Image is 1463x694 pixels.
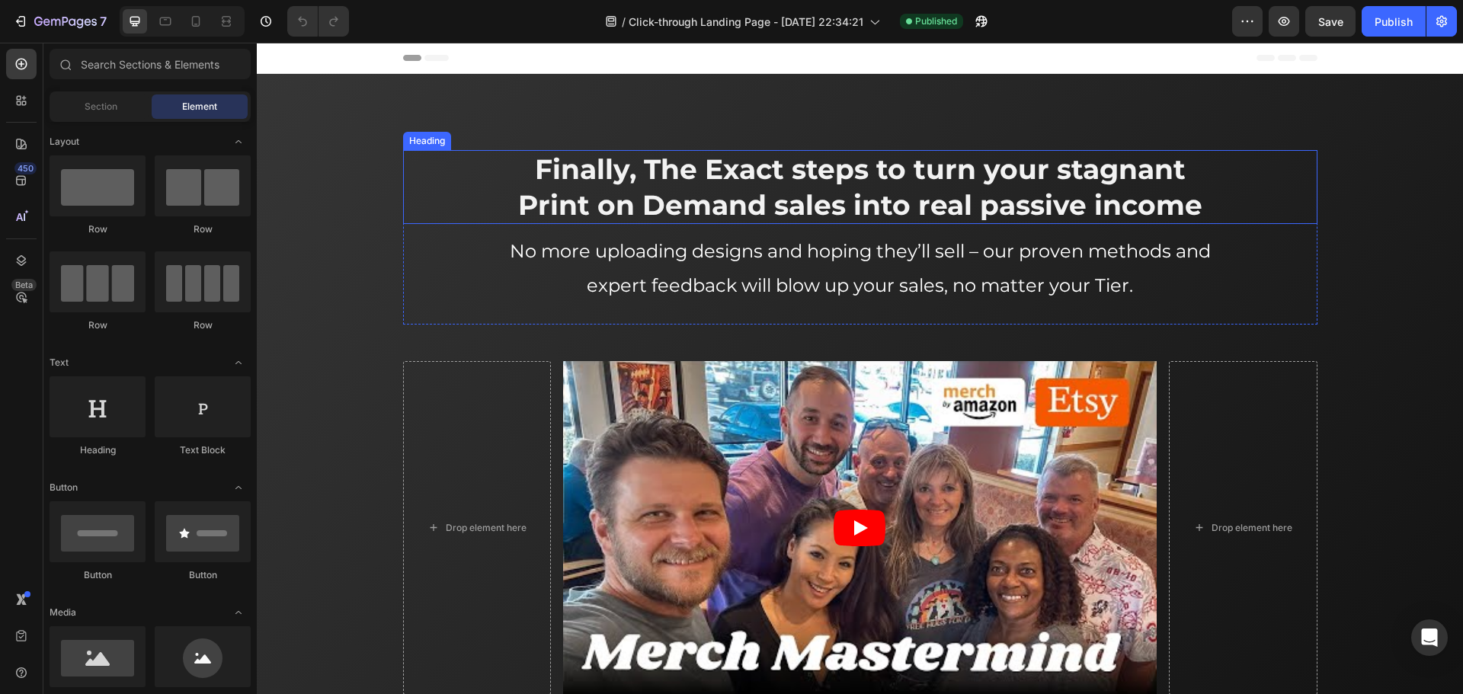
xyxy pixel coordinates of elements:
span: Finally, The Exact steps to turn your stagnant Print on Demand sales into real passive income [261,110,946,179]
div: Drop element here [955,479,1036,491]
div: Text Block [155,443,251,457]
span: / [622,14,626,30]
span: Element [182,100,217,114]
span: Media [50,606,76,619]
span: No more uploading designs and hoping they’ll sell – our proven methods and expert feedback will b... [253,197,954,254]
button: Publish [1362,6,1426,37]
div: Row [155,222,251,236]
div: Button [155,568,251,582]
button: Save [1305,6,1356,37]
div: Row [50,222,146,236]
div: Heading [149,91,191,105]
div: Button [50,568,146,582]
span: Section [85,100,117,114]
button: Play [577,467,629,504]
span: Save [1318,15,1343,28]
span: Toggle open [226,350,251,375]
p: 7 [100,12,107,30]
div: Open Intercom Messenger [1411,619,1448,656]
input: Search Sections & Elements [50,49,251,79]
span: Layout [50,135,79,149]
iframe: Design area [257,43,1463,694]
div: 450 [14,162,37,174]
span: Text [50,356,69,369]
div: Row [50,318,146,332]
span: Toggle open [226,475,251,500]
div: Row [155,318,251,332]
div: Beta [11,279,37,291]
span: Toggle open [226,130,251,154]
div: Heading [50,443,146,457]
span: Button [50,481,78,494]
span: Toggle open [226,600,251,625]
div: Undo/Redo [287,6,349,37]
button: 7 [6,6,114,37]
span: Click-through Landing Page - [DATE] 22:34:21 [629,14,863,30]
div: Publish [1375,14,1413,30]
div: Drop element here [189,479,270,491]
span: Published [915,14,957,28]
